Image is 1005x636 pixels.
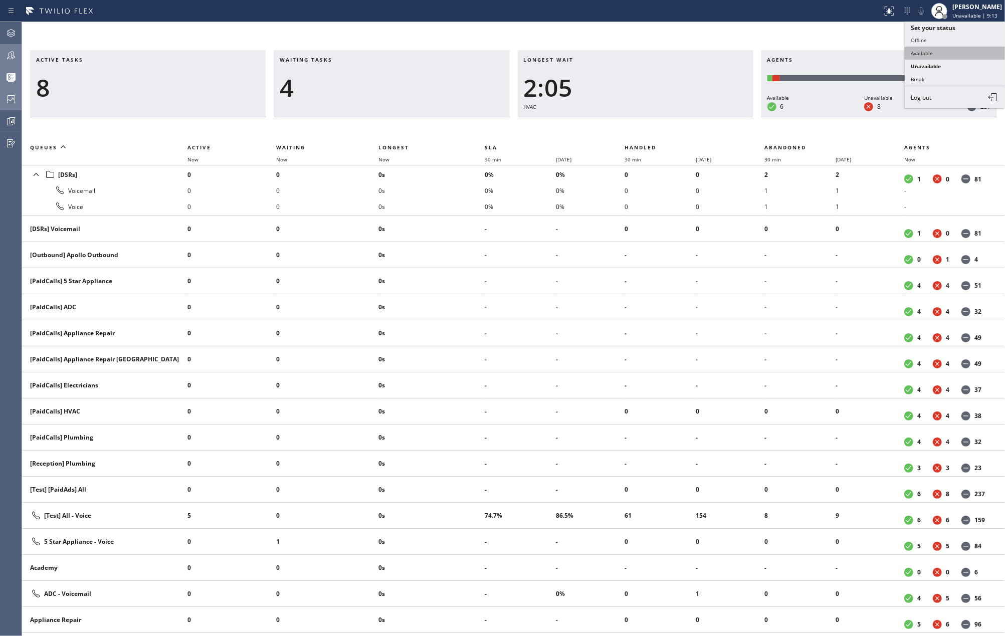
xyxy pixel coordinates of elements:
[961,307,970,316] dt: Offline
[764,482,836,498] li: 0
[946,516,949,524] dd: 6
[904,281,913,290] dt: Available
[904,464,913,473] dt: Available
[556,430,625,446] li: -
[187,273,276,289] li: 0
[961,438,970,447] dt: Offline
[917,333,921,342] dd: 4
[378,534,485,550] li: 0s
[187,351,276,367] li: 0
[485,508,556,524] li: 74.7%
[378,351,485,367] li: 0s
[696,430,764,446] li: -
[767,102,776,111] dt: Available
[946,359,949,368] dd: 4
[625,166,696,182] li: 0
[556,560,625,576] li: -
[974,255,978,264] dd: 4
[946,568,949,576] dd: 0
[836,198,904,215] li: 1
[917,359,921,368] dd: 4
[485,156,501,163] span: 30 min
[696,508,764,524] li: 154
[974,359,981,368] dd: 49
[187,166,276,182] li: 0
[961,516,970,525] dt: Offline
[946,307,949,316] dd: 4
[485,182,556,198] li: 0%
[904,359,913,368] dt: Available
[625,247,696,263] li: -
[556,299,625,315] li: -
[485,198,556,215] li: 0%
[187,182,276,198] li: 0
[904,229,913,238] dt: Available
[836,508,904,524] li: 9
[696,377,764,393] li: -
[276,221,378,237] li: 0
[378,182,485,198] li: 0s
[836,482,904,498] li: 0
[961,281,970,290] dt: Offline
[187,534,276,550] li: 0
[556,508,625,524] li: 86.5%
[946,490,949,498] dd: 8
[917,307,921,316] dd: 4
[917,516,921,524] dd: 6
[556,482,625,498] li: -
[696,299,764,315] li: -
[378,456,485,472] li: 0s
[625,430,696,446] li: -
[764,377,836,393] li: -
[556,182,625,198] li: 0%
[933,516,942,525] dt: Unavailable
[556,325,625,341] li: -
[764,156,781,163] span: 30 min
[696,156,711,163] span: [DATE]
[764,403,836,419] li: 0
[974,333,981,342] dd: 49
[485,166,556,182] li: 0%
[378,247,485,263] li: 0s
[836,182,904,198] li: 1
[904,182,993,198] li: -
[625,182,696,198] li: 0
[933,438,942,447] dt: Unavailable
[30,459,179,468] div: [Reception] Plumbing
[946,411,949,420] dd: 4
[914,4,928,18] button: Mute
[877,102,881,111] dd: 8
[904,174,913,183] dt: Available
[933,281,942,290] dt: Unavailable
[767,93,789,102] div: Available
[974,542,981,550] dd: 84
[836,430,904,446] li: -
[556,166,625,182] li: 0%
[933,307,942,316] dt: Unavailable
[952,12,997,19] span: Unavailable | 9:13
[276,156,287,163] span: Now
[625,156,641,163] span: 30 min
[276,166,378,182] li: 0
[974,464,981,472] dd: 23
[30,381,179,389] div: [PaidCalls] Electricians
[764,144,806,151] span: Abandoned
[187,221,276,237] li: 0
[625,560,696,576] li: -
[378,166,485,182] li: 0s
[556,456,625,472] li: -
[946,438,949,446] dd: 4
[952,3,1002,11] div: [PERSON_NAME]
[904,516,913,525] dt: Available
[904,255,913,264] dt: Available
[974,307,981,316] dd: 32
[836,534,904,550] li: 0
[276,351,378,367] li: 0
[764,221,836,237] li: 0
[696,534,764,550] li: 0
[625,273,696,289] li: -
[961,411,970,420] dt: Offline
[276,430,378,446] li: 0
[946,464,949,472] dd: 3
[696,325,764,341] li: -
